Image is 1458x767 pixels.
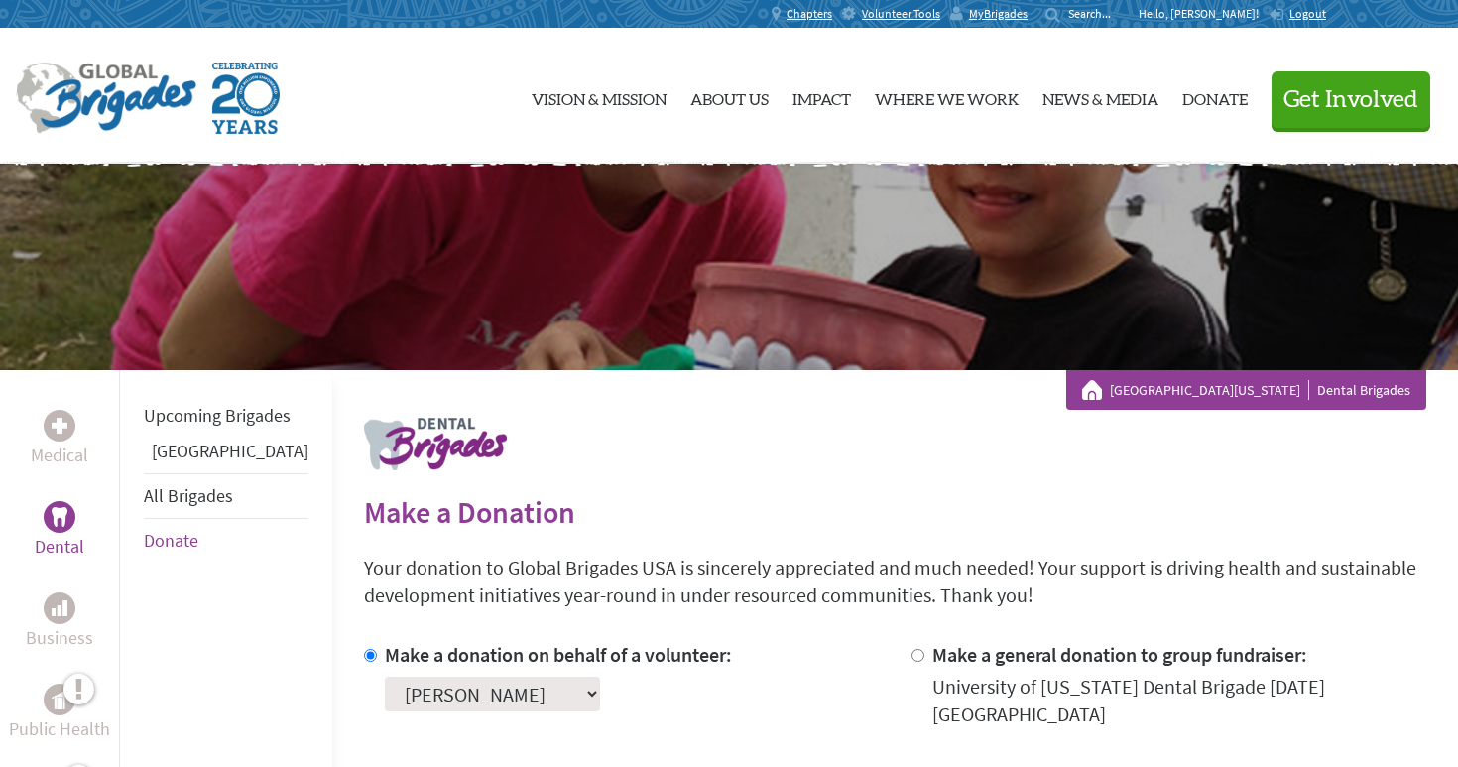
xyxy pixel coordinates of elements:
[932,673,1427,728] div: University of [US_STATE] Dental Brigade [DATE] [GEOGRAPHIC_DATA]
[44,410,75,442] div: Medical
[44,684,75,715] div: Public Health
[1182,45,1248,148] a: Donate
[31,410,88,469] a: MedicalMedical
[144,438,308,473] li: Greece
[9,715,110,743] p: Public Health
[144,529,198,552] a: Donate
[16,63,196,134] img: Global Brigades Logo
[787,6,832,22] span: Chapters
[35,533,84,561] p: Dental
[144,394,308,438] li: Upcoming Brigades
[152,440,308,462] a: [GEOGRAPHIC_DATA]
[364,494,1426,530] h2: Make a Donation
[144,473,308,519] li: All Brigades
[1068,6,1125,21] input: Search...
[144,519,308,563] li: Donate
[1082,380,1410,400] div: Dental Brigades
[1139,6,1269,22] p: Hello, [PERSON_NAME]!
[9,684,110,743] a: Public HealthPublic Health
[532,45,667,148] a: Vision & Mission
[1289,6,1326,21] span: Logout
[44,501,75,533] div: Dental
[690,45,769,148] a: About Us
[144,404,291,427] a: Upcoming Brigades
[52,600,67,616] img: Business
[969,6,1028,22] span: MyBrigades
[31,442,88,469] p: Medical
[1283,88,1418,112] span: Get Involved
[52,418,67,434] img: Medical
[364,418,507,470] img: logo-dental.png
[52,507,67,526] img: Dental
[44,592,75,624] div: Business
[26,592,93,652] a: BusinessBusiness
[932,642,1307,667] label: Make a general donation to group fundraiser:
[212,63,280,134] img: Global Brigades Celebrating 20 Years
[1042,45,1158,148] a: News & Media
[385,642,732,667] label: Make a donation on behalf of a volunteer:
[35,501,84,561] a: DentalDental
[1110,380,1309,400] a: [GEOGRAPHIC_DATA][US_STATE]
[792,45,851,148] a: Impact
[144,484,233,507] a: All Brigades
[364,554,1426,609] p: Your donation to Global Brigades USA is sincerely appreciated and much needed! Your support is dr...
[52,690,67,709] img: Public Health
[875,45,1019,148] a: Where We Work
[1269,6,1326,22] a: Logout
[26,624,93,652] p: Business
[862,6,940,22] span: Volunteer Tools
[1272,71,1430,128] button: Get Involved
